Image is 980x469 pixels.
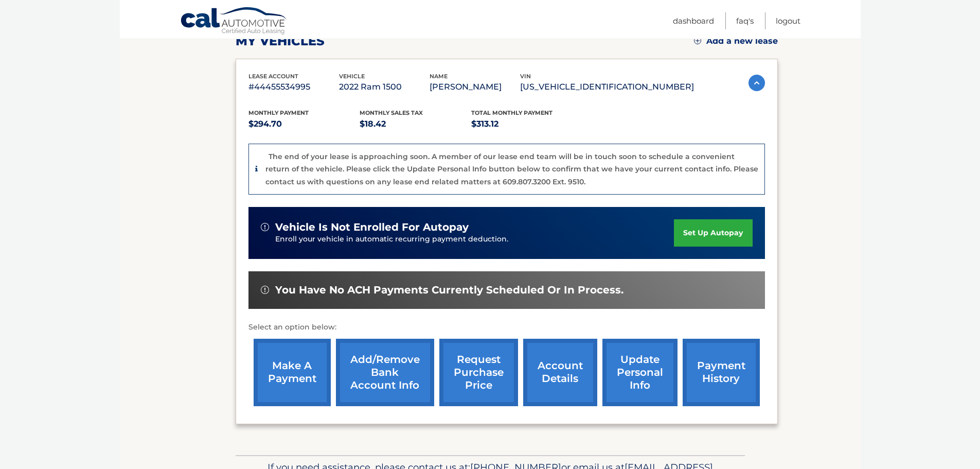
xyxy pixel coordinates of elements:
a: update personal info [602,339,678,406]
span: Monthly sales Tax [360,109,423,116]
span: vehicle is not enrolled for autopay [275,221,469,234]
span: name [430,73,448,80]
p: $313.12 [471,117,583,131]
span: Total Monthly Payment [471,109,553,116]
a: request purchase price [439,339,518,406]
p: [PERSON_NAME] [430,80,520,94]
a: Dashboard [673,12,714,29]
a: set up autopay [674,219,752,247]
p: [US_VEHICLE_IDENTIFICATION_NUMBER] [520,80,694,94]
img: alert-white.svg [261,286,269,294]
a: Add/Remove bank account info [336,339,434,406]
a: FAQ's [736,12,754,29]
p: The end of your lease is approaching soon. A member of our lease end team will be in touch soon t... [265,152,758,186]
span: lease account [248,73,298,80]
img: add.svg [694,37,701,44]
p: $294.70 [248,117,360,131]
p: $18.42 [360,117,471,131]
span: You have no ACH payments currently scheduled or in process. [275,284,623,297]
span: vin [520,73,531,80]
a: make a payment [254,339,331,406]
a: payment history [683,339,760,406]
img: accordion-active.svg [749,75,765,91]
p: #44455534995 [248,80,339,94]
a: Add a new lease [694,36,778,46]
p: Enroll your vehicle in automatic recurring payment deduction. [275,234,674,245]
a: Logout [776,12,800,29]
span: vehicle [339,73,365,80]
p: Select an option below: [248,321,765,334]
a: Cal Automotive [180,7,288,37]
a: account details [523,339,597,406]
h2: my vehicles [236,33,325,49]
span: Monthly Payment [248,109,309,116]
p: 2022 Ram 1500 [339,80,430,94]
img: alert-white.svg [261,223,269,231]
